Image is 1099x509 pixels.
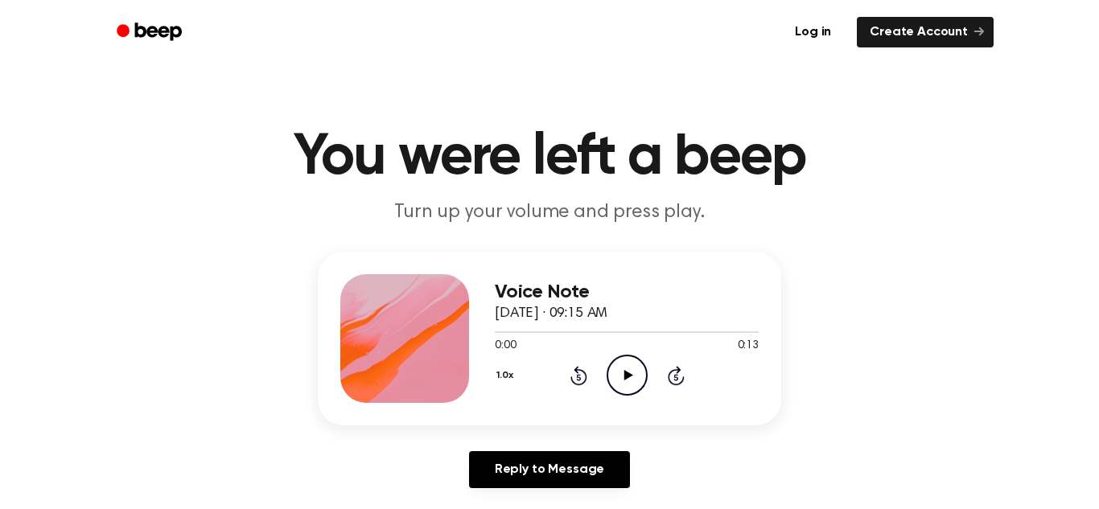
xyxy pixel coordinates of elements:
[779,14,847,51] a: Log in
[138,129,961,187] h1: You were left a beep
[495,338,516,355] span: 0:00
[241,199,858,226] p: Turn up your volume and press play.
[105,17,196,48] a: Beep
[495,362,519,389] button: 1.0x
[495,281,759,303] h3: Voice Note
[738,338,759,355] span: 0:13
[495,306,607,321] span: [DATE] · 09:15 AM
[857,17,994,47] a: Create Account
[469,451,630,488] a: Reply to Message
